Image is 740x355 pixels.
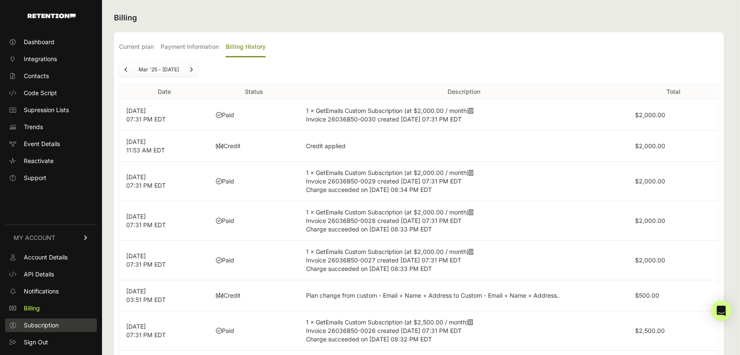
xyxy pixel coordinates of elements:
[306,177,462,185] span: Invoice 26036B50-0029 created [DATE] 07:31 PM EDT
[209,311,299,351] td: Paid
[209,84,299,100] th: Status
[209,100,299,131] td: Paid
[126,173,202,190] p: [DATE] 07:31 PM EDT
[184,63,198,76] a: Next
[299,280,629,311] td: Plan change from custom - Email + Name + Address to Custom - Email + Name + Address..
[306,116,462,123] span: Invoice 26036B50-0030 created [DATE] 07:31 PM EDT
[126,287,202,304] p: [DATE] 03:51 PM EDT
[28,14,76,18] img: Retention.com
[5,35,97,49] a: Dashboard
[24,338,48,347] span: Sign Out
[24,270,54,279] span: API Details
[24,38,54,46] span: Dashboard
[635,292,660,299] label: $500.00
[635,256,666,264] label: $2,000.00
[5,251,97,264] a: Account Details
[5,154,97,168] a: Reactivate
[5,285,97,298] a: Notifications
[209,162,299,201] td: Paid
[306,225,432,233] span: Charge succeeded on [DATE] 08:33 PM EDT
[299,311,629,351] td: 1 × GetEmails Custom Subscription (at $2,500.00 / month)
[209,201,299,241] td: Paid
[119,84,209,100] th: Date
[5,120,97,134] a: Trends
[119,37,154,57] label: Current plan
[119,63,133,76] a: Previous
[226,37,266,57] label: Billing History
[299,100,629,131] td: 1 × GetEmails Custom Subscription (at $2,000.00 / month)
[14,234,55,242] span: MY ACCOUNT
[5,86,97,100] a: Code Script
[24,304,40,313] span: Billing
[24,140,60,148] span: Event Details
[635,327,665,334] label: $2,500.00
[209,131,299,162] td: Credit
[5,52,97,66] a: Integrations
[5,268,97,281] a: API Details
[5,171,97,185] a: Support
[306,217,462,224] span: Invoice 26036B50-0028 created [DATE] 07:31 PM EDT
[306,327,462,334] span: Invoice 26036B50-0026 created [DATE] 07:31 PM EDT
[299,84,629,100] th: Description
[114,12,724,24] h2: Billing
[299,162,629,201] td: 1 × GetEmails Custom Subscription (at $2,000.00 / month)
[133,66,184,73] li: Mar '25 - [DATE]
[126,138,202,155] p: [DATE] 11:53 AM EDT
[635,142,666,149] label: $2,000.00
[24,123,43,131] span: Trends
[635,111,666,118] label: $2,000.00
[306,335,432,343] span: Charge succeeded on [DATE] 08:32 PM EDT
[5,301,97,315] a: Billing
[126,322,202,339] p: [DATE] 07:31 PM EDT
[126,212,202,229] p: [DATE] 07:31 PM EDT
[635,177,666,185] label: $2,000.00
[209,280,299,311] td: Credit
[24,287,59,296] span: Notifications
[5,318,97,332] a: Subscription
[306,186,432,193] span: Charge succeeded on [DATE] 08:34 PM EDT
[5,335,97,349] a: Sign Out
[24,174,46,182] span: Support
[24,253,68,262] span: Account Details
[5,225,97,251] a: MY ACCOUNT
[126,107,202,124] p: [DATE] 07:31 PM EDT
[24,157,54,165] span: Reactivate
[24,106,69,114] span: Supression Lists
[299,201,629,241] td: 1 × GetEmails Custom Subscription (at $2,000.00 / month)
[306,256,461,264] span: Invoice 26036B50-0027 created [DATE] 07:31 PM EDT
[629,84,718,100] th: Total
[5,137,97,151] a: Event Details
[24,89,57,97] span: Code Script
[306,265,432,272] span: Charge succeeded on [DATE] 08:33 PM EDT
[5,103,97,117] a: Supression Lists
[24,321,59,330] span: Subscription
[711,301,731,321] div: Open Intercom Messenger
[299,241,629,280] td: 1 × GetEmails Custom Subscription (at $2,000.00 / month)
[5,69,97,83] a: Contacts
[209,241,299,280] td: Paid
[24,55,57,63] span: Integrations
[299,131,629,162] td: Credit applied
[635,217,666,224] label: $2,000.00
[161,37,219,57] label: Payment Information
[126,252,202,269] p: [DATE] 07:31 PM EDT
[24,72,49,80] span: Contacts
